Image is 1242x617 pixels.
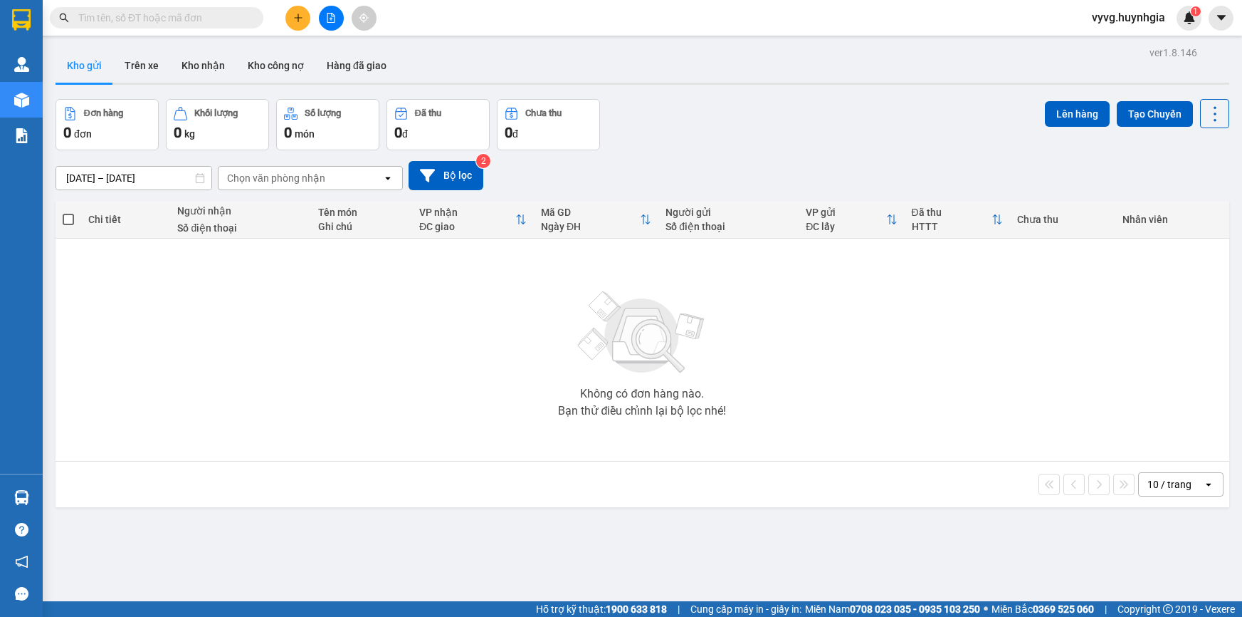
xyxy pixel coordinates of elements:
[14,57,29,72] img: warehouse-icon
[1193,6,1198,16] span: 1
[88,214,163,225] div: Chi tiết
[56,167,211,190] input: Select a date range.
[415,108,441,118] div: Đã thu
[476,154,490,168] sup: 2
[15,587,28,601] span: message
[1209,6,1233,31] button: caret-down
[806,207,885,218] div: VP gửi
[419,221,515,232] div: ĐC giao
[905,201,1010,239] th: Toggle SortBy
[15,555,28,569] span: notification
[63,124,71,141] span: 0
[293,13,303,23] span: plus
[850,603,980,615] strong: 0708 023 035 - 0935 103 250
[285,6,310,31] button: plus
[1080,9,1177,26] span: vyvg.huynhgia
[318,207,406,218] div: Tên món
[991,601,1094,617] span: Miền Bắc
[419,207,515,218] div: VP nhận
[571,283,713,383] img: svg+xml;base64,PHN2ZyBjbGFzcz0ibGlzdC1wbHVnX19zdmciIHhtbG5zPSJodHRwOi8vd3d3LnczLm9yZy8yMDAwL3N2Zy...
[295,128,315,140] span: món
[184,128,195,140] span: kg
[1191,6,1201,16] sup: 1
[166,99,269,150] button: Khối lượng0kg
[177,222,303,234] div: Số điện thoại
[56,48,113,83] button: Kho gửi
[606,603,667,615] strong: 1900 633 818
[15,523,28,536] span: question-circle
[1117,101,1193,127] button: Tạo Chuyến
[1017,214,1108,225] div: Chưa thu
[359,13,369,23] span: aim
[541,207,640,218] div: Mã GD
[174,124,181,141] span: 0
[512,128,518,140] span: đ
[497,99,600,150] button: Chưa thu0đ
[56,99,159,150] button: Đơn hàng0đơn
[170,48,236,83] button: Kho nhận
[665,207,791,218] div: Người gửi
[1033,603,1094,615] strong: 0369 525 060
[1122,214,1222,225] div: Nhân viên
[305,108,341,118] div: Số lượng
[1163,604,1173,614] span: copyright
[319,6,344,31] button: file-add
[690,601,801,617] span: Cung cấp máy in - giấy in:
[525,108,562,118] div: Chưa thu
[12,9,31,31] img: logo-vxr
[541,221,640,232] div: Ngày ĐH
[799,201,904,239] th: Toggle SortBy
[326,13,336,23] span: file-add
[412,201,534,239] th: Toggle SortBy
[78,10,246,26] input: Tìm tên, số ĐT hoặc mã đơn
[1045,101,1110,127] button: Lên hàng
[984,606,988,612] span: ⚪️
[113,48,170,83] button: Trên xe
[402,128,408,140] span: đ
[14,93,29,108] img: warehouse-icon
[59,13,69,23] span: search
[1149,45,1197,61] div: ver 1.8.146
[227,171,325,185] div: Chọn văn phòng nhận
[236,48,315,83] button: Kho công nợ
[534,201,658,239] th: Toggle SortBy
[74,128,92,140] span: đơn
[1215,11,1228,24] span: caret-down
[284,124,292,141] span: 0
[14,490,29,505] img: warehouse-icon
[558,405,726,417] div: Bạn thử điều chỉnh lại bộ lọc nhé!
[580,388,704,400] div: Không có đơn hàng nào.
[14,128,29,143] img: solution-icon
[382,172,394,184] svg: open
[84,108,123,118] div: Đơn hàng
[1183,11,1196,24] img: icon-new-feature
[276,99,379,150] button: Số lượng0món
[394,124,402,141] span: 0
[315,48,398,83] button: Hàng đã giao
[177,205,303,217] div: Người nhận
[805,601,980,617] span: Miền Nam
[806,221,885,232] div: ĐC lấy
[318,221,406,232] div: Ghi chú
[1105,601,1107,617] span: |
[194,108,238,118] div: Khối lượng
[678,601,680,617] span: |
[1203,479,1214,490] svg: open
[1147,477,1191,492] div: 10 / trang
[386,99,490,150] button: Đã thu0đ
[665,221,791,232] div: Số điện thoại
[912,221,991,232] div: HTTT
[536,601,667,617] span: Hỗ trợ kỹ thuật:
[409,161,483,190] button: Bộ lọc
[352,6,377,31] button: aim
[912,207,991,218] div: Đã thu
[505,124,512,141] span: 0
